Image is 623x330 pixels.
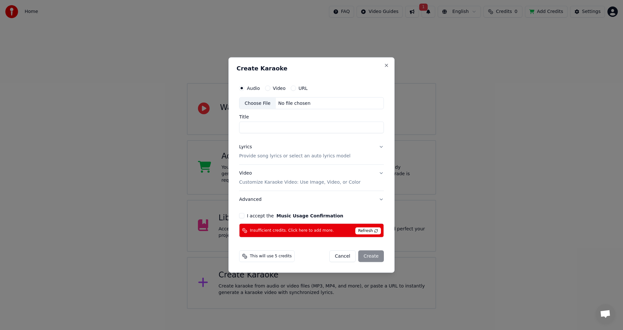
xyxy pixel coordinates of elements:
[247,86,260,90] label: Audio
[239,144,252,150] div: Lyrics
[247,214,343,218] label: I accept the
[329,251,356,262] button: Cancel
[239,115,384,119] label: Title
[276,100,313,106] div: No file chosen
[273,86,286,90] label: Video
[276,214,343,218] button: I accept the
[355,227,381,235] span: Refresh
[250,254,292,259] span: This will use 5 credits
[239,153,350,159] p: Provide song lyrics or select an auto lyrics model
[239,191,384,208] button: Advanced
[239,97,276,109] div: Choose File
[237,65,386,71] h2: Create Karaoke
[250,228,334,233] span: Insufficient credits. Click here to add more.
[299,86,308,90] label: URL
[239,165,384,191] button: VideoCustomize Karaoke Video: Use Image, Video, or Color
[239,139,384,165] button: LyricsProvide song lyrics or select an auto lyrics model
[239,170,360,186] div: Video
[239,179,360,186] p: Customize Karaoke Video: Use Image, Video, or Color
